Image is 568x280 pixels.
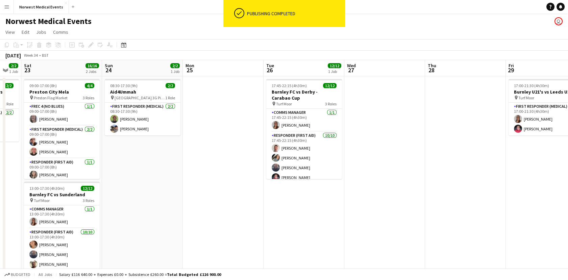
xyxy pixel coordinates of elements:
h1: Norwest Medical Events [5,16,92,26]
span: Week 34 [22,53,39,58]
a: Comms [50,28,71,36]
app-user-avatar: Rory Murphy [554,17,563,25]
span: View [5,29,15,35]
button: Norwest Medical Events [14,0,69,14]
a: View [3,28,18,36]
div: Salary £116 640.00 + Expenses £0.00 + Subsistence £260.00 = [59,272,221,277]
div: Publishing completed [247,10,342,17]
div: [DATE] [5,52,21,59]
span: Comms [53,29,68,35]
span: Total Budgeted £116 900.00 [167,272,221,277]
span: Jobs [36,29,46,35]
span: Budgeted [11,272,30,277]
a: Jobs [33,28,49,36]
span: All jobs [37,272,53,277]
button: Budgeted [3,271,31,278]
span: Edit [22,29,29,35]
div: BST [42,53,49,58]
a: Edit [19,28,32,36]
